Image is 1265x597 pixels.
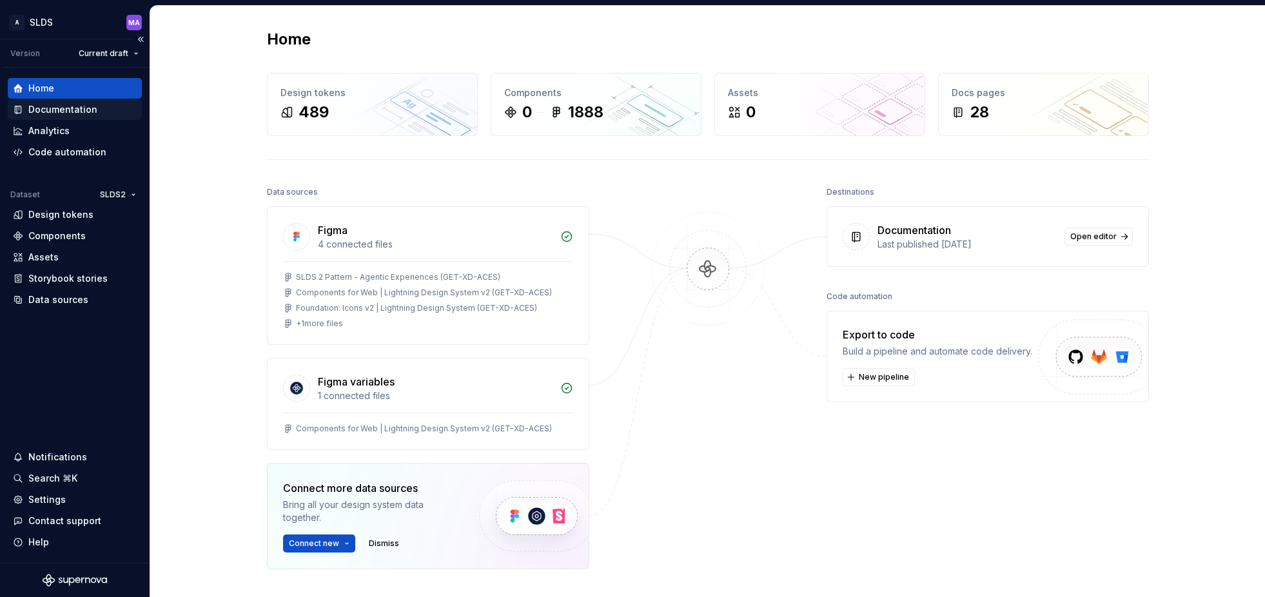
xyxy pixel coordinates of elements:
[28,536,49,549] div: Help
[267,358,589,450] a: Figma variables1 connected filesComponents for Web | Lightning Design System v2 (GET-XD-ACES)
[43,574,107,587] svg: Supernova Logo
[79,48,128,59] span: Current draft
[8,121,142,141] a: Analytics
[522,102,532,122] div: 0
[8,268,142,289] a: Storybook stories
[28,103,97,116] div: Documentation
[296,318,343,329] div: + 1 more files
[8,468,142,489] button: Search ⌘K
[100,190,126,200] span: SLDS2
[8,78,142,99] a: Home
[132,30,150,48] button: Collapse sidebar
[491,73,701,136] a: Components01888
[267,206,589,345] a: Figma4 connected filesSLDS 2 Pattern - Agentic Experiences (GET-XD-ACES)Components for Web | Ligh...
[504,86,688,99] div: Components
[289,538,339,549] span: Connect new
[843,327,1032,342] div: Export to code
[714,73,925,136] a: Assets0
[28,451,87,464] div: Notifications
[878,222,951,238] div: Documentation
[369,538,399,549] span: Dismiss
[73,44,144,63] button: Current draft
[296,272,500,282] div: SLDS 2 Pattern - Agentic Experiences (GET-XD-ACES)
[267,29,311,50] h2: Home
[318,389,553,402] div: 1 connected files
[10,48,40,59] div: Version
[8,532,142,553] button: Help
[28,251,59,264] div: Assets
[28,514,101,527] div: Contact support
[8,289,142,310] a: Data sources
[8,447,142,467] button: Notifications
[28,493,66,506] div: Settings
[283,498,457,524] div: Bring all your design system data together.
[878,238,1057,251] div: Last published [DATE]
[30,16,53,29] div: SLDS
[296,424,552,434] div: Components for Web | Lightning Design System v2 (GET-XD-ACES)
[3,8,147,36] button: ASLDSMA
[318,374,395,389] div: Figma variables
[970,102,989,122] div: 28
[938,73,1149,136] a: Docs pages28
[28,293,88,306] div: Data sources
[28,472,77,485] div: Search ⌘K
[318,238,553,251] div: 4 connected files
[28,272,108,285] div: Storybook stories
[859,372,909,382] span: New pipeline
[8,99,142,120] a: Documentation
[318,222,348,238] div: Figma
[363,534,405,553] button: Dismiss
[827,183,874,201] div: Destinations
[10,190,40,200] div: Dataset
[746,102,756,122] div: 0
[283,534,355,553] button: Connect new
[8,142,142,162] a: Code automation
[8,204,142,225] a: Design tokens
[827,288,892,306] div: Code automation
[267,183,318,201] div: Data sources
[267,73,478,136] a: Design tokens489
[296,303,537,313] div: Foundation: Icons v2 | Lightning Design System (GET-XD-ACES)
[728,86,912,99] div: Assets
[9,15,25,30] div: A
[94,186,142,204] button: SLDS2
[28,82,54,95] div: Home
[1070,231,1117,242] span: Open editor
[843,368,915,386] button: New pipeline
[280,86,464,99] div: Design tokens
[1064,228,1133,246] a: Open editor
[8,489,142,510] a: Settings
[283,480,457,496] div: Connect more data sources
[299,102,329,122] div: 489
[28,146,106,159] div: Code automation
[28,230,86,242] div: Components
[28,124,70,137] div: Analytics
[8,226,142,246] a: Components
[843,345,1032,358] div: Build a pipeline and automate code delivery.
[8,511,142,531] button: Contact support
[8,247,142,268] a: Assets
[568,102,603,122] div: 1888
[128,17,140,28] div: MA
[28,208,93,221] div: Design tokens
[952,86,1135,99] div: Docs pages
[296,288,552,298] div: Components for Web | Lightning Design System v2 (GET-XD-ACES)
